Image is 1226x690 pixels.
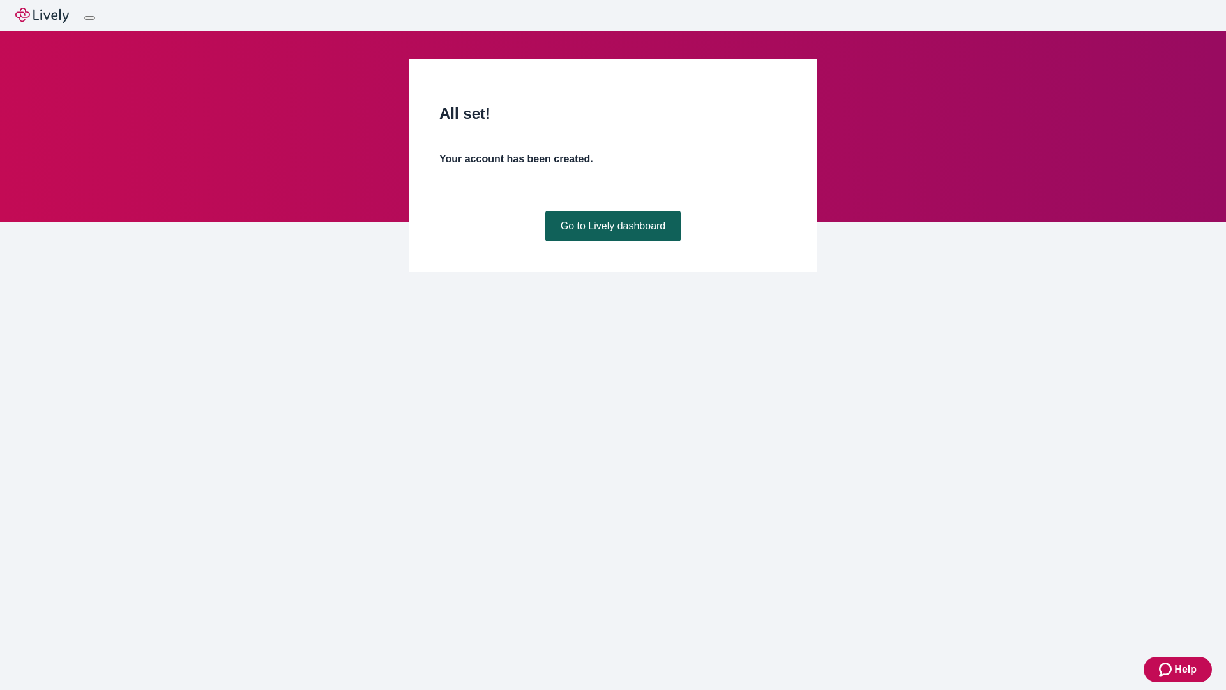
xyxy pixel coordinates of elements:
button: Zendesk support iconHelp [1144,657,1212,682]
img: Lively [15,8,69,23]
svg: Zendesk support icon [1159,662,1174,677]
span: Help [1174,662,1197,677]
a: Go to Lively dashboard [545,211,681,241]
button: Log out [84,16,95,20]
h4: Your account has been created. [439,151,787,167]
h2: All set! [439,102,787,125]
